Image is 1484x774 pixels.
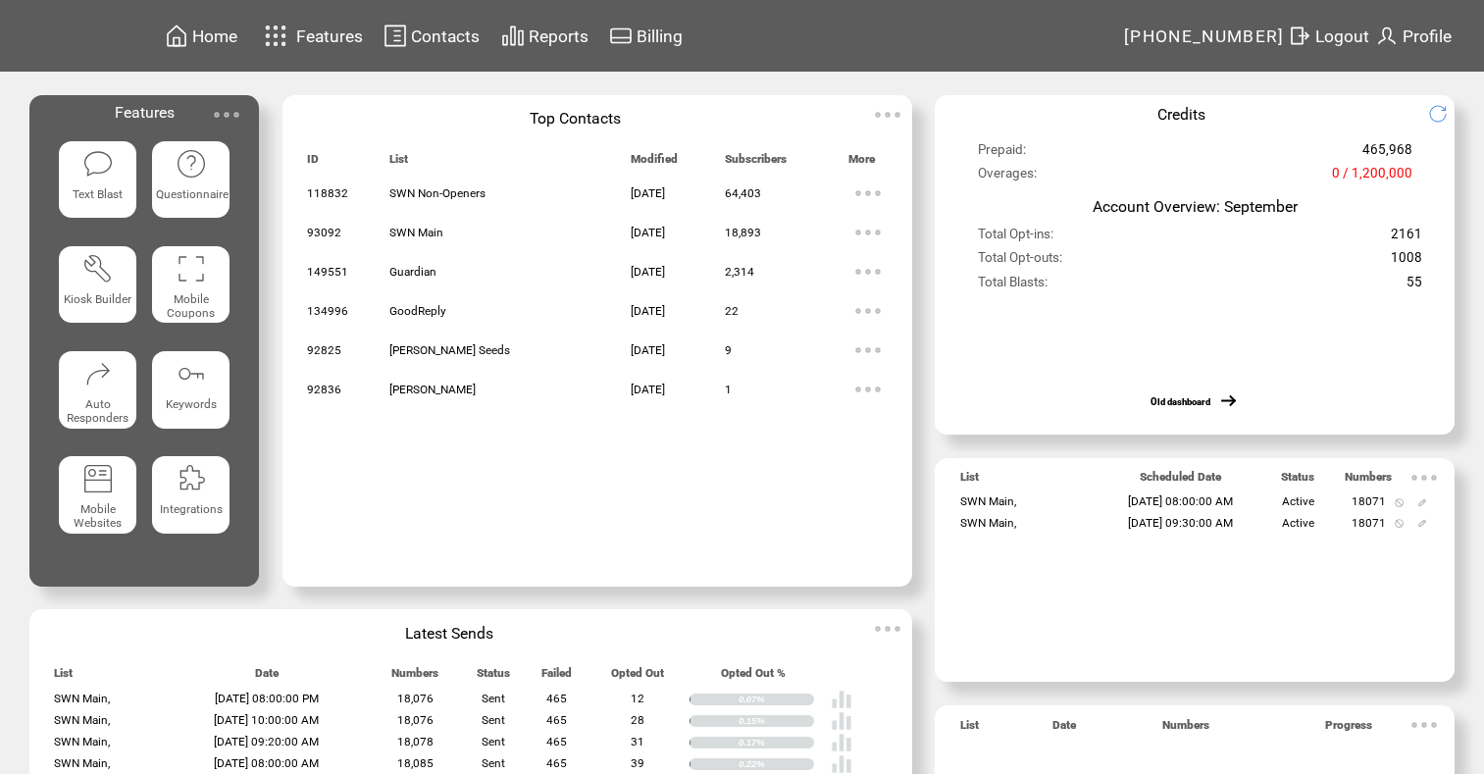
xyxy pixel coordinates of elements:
[546,756,567,770] span: 465
[176,148,207,180] img: questionnaire.svg
[1315,26,1369,46] span: Logout
[725,304,739,318] span: 22
[259,20,293,52] img: features.svg
[546,735,567,748] span: 465
[59,351,136,440] a: Auto Responders
[1052,718,1076,741] span: Date
[637,26,683,46] span: Billing
[307,265,348,279] span: 149551
[307,343,341,357] span: 92825
[831,732,852,753] img: poll%20-%20white.svg
[831,689,852,710] img: poll%20-%20white.svg
[725,265,754,279] span: 2,314
[482,735,505,748] span: Sent
[73,187,123,201] span: Text Blast
[381,21,483,51] a: Contacts
[1375,24,1399,48] img: profile.svg
[848,152,875,175] span: More
[1345,470,1392,492] span: Numbers
[389,265,436,279] span: Guardian
[166,397,217,411] span: Keywords
[307,186,348,200] span: 118832
[405,624,493,643] span: Latest Sends
[152,456,230,545] a: Integrations
[176,253,207,284] img: coupons.svg
[307,383,341,396] span: 92836
[1162,718,1209,741] span: Numbers
[59,141,136,231] a: Text Blast
[1128,516,1233,530] span: [DATE] 09:30:00 AM
[74,502,122,530] span: Mobile Websites
[255,666,279,689] span: Date
[725,186,761,200] span: 64,403
[54,756,110,770] span: SWN Main,
[54,735,110,748] span: SWN Main,
[296,26,363,46] span: Features
[1352,494,1386,508] span: 18071
[397,692,434,705] span: 18,076
[831,710,852,732] img: poll%20-%20white.svg
[631,735,644,748] span: 31
[501,24,525,48] img: chart.svg
[307,226,341,239] span: 93092
[1128,494,1233,508] span: [DATE] 08:00:00 AM
[611,666,664,689] span: Opted Out
[631,304,665,318] span: [DATE]
[848,291,888,331] img: ellypsis.svg
[541,666,572,689] span: Failed
[1405,705,1444,745] img: ellypsis.svg
[176,358,207,389] img: keywords.svg
[1151,396,1210,407] a: Old dashboard
[848,252,888,291] img: ellypsis.svg
[960,494,1016,508] span: SWN Main,
[256,17,367,55] a: Features
[160,502,223,516] span: Integrations
[631,713,644,727] span: 28
[152,141,230,231] a: Questionnaire
[848,174,888,213] img: ellypsis.svg
[411,26,480,46] span: Contacts
[631,152,678,175] span: Modified
[960,516,1016,530] span: SWN Main,
[546,692,567,705] span: 465
[725,343,732,357] span: 9
[631,383,665,396] span: [DATE]
[64,292,131,306] span: Kiosk Builder
[978,275,1048,298] span: Total Blasts:
[162,21,240,51] a: Home
[631,756,644,770] span: 39
[1391,250,1422,274] span: 1008
[530,109,621,128] span: Top Contacts
[1332,166,1412,189] span: 0 / 1,200,000
[725,226,761,239] span: 18,893
[1372,21,1455,51] a: Profile
[978,142,1026,166] span: Prepaid:
[1405,458,1444,497] img: ellypsis.svg
[384,24,407,48] img: contacts.svg
[207,95,246,134] img: ellypsis.svg
[214,735,319,748] span: [DATE] 09:20:00 AM
[1285,21,1372,51] a: Logout
[54,666,73,689] span: List
[54,692,110,705] span: SWN Main,
[1403,26,1452,46] span: Profile
[1282,516,1314,530] span: Active
[115,103,175,122] span: Features
[739,758,814,770] div: 0.22%
[389,152,408,175] span: List
[1417,498,1426,507] img: edit.svg
[978,227,1053,250] span: Total Opt-ins:
[152,351,230,440] a: Keywords
[82,148,114,180] img: text-blast.svg
[1362,142,1412,166] span: 465,968
[59,456,136,545] a: Mobile Websites
[156,187,229,201] span: Questionnaire
[1124,26,1285,46] span: [PHONE_NUMBER]
[307,304,348,318] span: 134996
[848,370,888,409] img: ellypsis.svg
[59,246,136,335] a: Kiosk Builder
[389,383,476,396] span: [PERSON_NAME]
[529,26,588,46] span: Reports
[1157,105,1205,124] span: Credits
[631,226,665,239] span: [DATE]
